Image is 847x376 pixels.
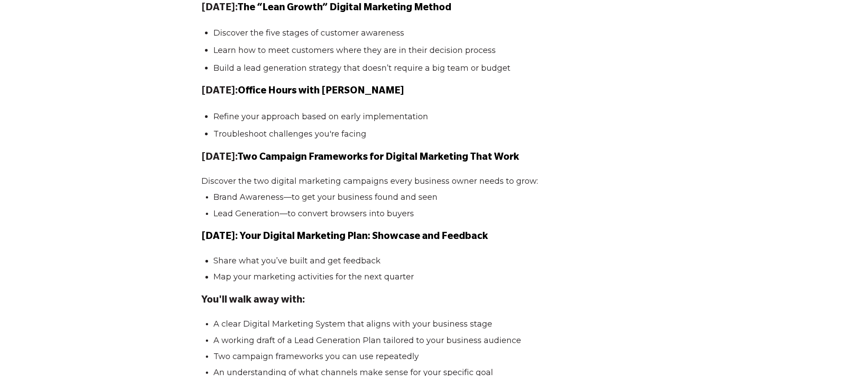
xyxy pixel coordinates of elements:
[201,232,488,243] span: [DATE]: Your Digital Marketing Plan: Showcase and Feedback
[201,153,519,163] strong: [DATE]:
[201,295,305,306] strong: You'll walk away with:
[237,3,451,14] span: The “Lean Growth” Digital Marketing Method
[213,112,428,121] span: Refine your approach based on early implementation
[213,352,419,361] span: Two campaign frameworks you can use repeatedly
[213,255,641,267] li: Share what you’ve built and get feedback
[213,271,641,283] li: Map your marketing activities for the next quarter
[237,153,519,163] span: Two Campaign Frameworks for Digital Marketing That Work
[201,3,451,14] strong: [DATE]:
[238,86,404,97] span: Office Hours with [PERSON_NAME]
[213,336,521,345] span: A working draft of a Lead Generation Plan tailored to your business audience
[803,333,847,376] iframe: Chat Widget
[201,176,538,186] span: Discover the two digital marketing campaigns every business owner needs to grow:
[213,129,366,139] span: Troubleshoot challenges you're facing
[213,192,438,202] span: Brand Awareness—to get your business found and seen
[213,209,414,218] span: Lead Generation—to convert browsers into buyers
[201,86,404,97] strong: [DATE]:
[213,319,492,329] span: A clear Digital Marketing System that aligns with your business stage
[213,63,510,73] span: Build a lead generation strategy that doesn’t require a big team or budget
[213,28,404,38] span: Discover the five stages of customer awareness
[213,45,496,55] span: Learn how to meet customers where they are in their decision process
